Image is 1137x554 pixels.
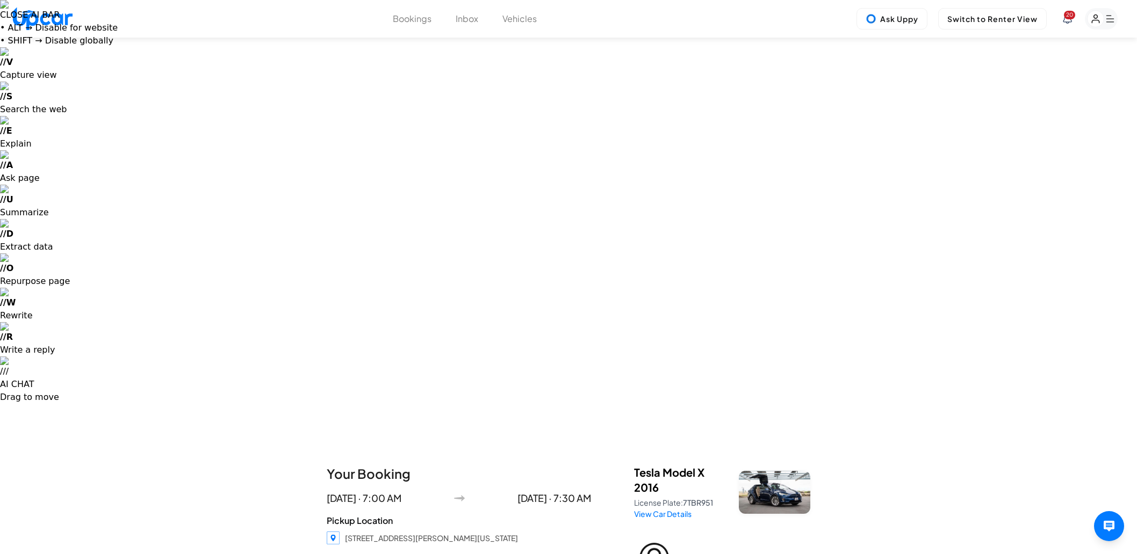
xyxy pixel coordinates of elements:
[327,465,591,482] h1: Your Booking
[327,491,401,506] p: [DATE] · 7:00 AM
[683,498,713,507] span: 7TBR951
[634,509,692,519] a: View Car Details
[634,497,726,508] p: License Plate:
[327,514,591,527] span: Pickup Location
[634,465,726,495] h3: Tesla Model X 2016
[1094,511,1124,541] button: Open Host AI Assistant
[327,531,340,544] img: Location Icon
[517,491,591,506] p: [DATE] · 7:30 AM
[345,533,518,543] div: [STREET_ADDRESS][PERSON_NAME][US_STATE]
[454,493,465,504] img: Arrow Icon
[739,471,810,514] img: Tesla Model X 2016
